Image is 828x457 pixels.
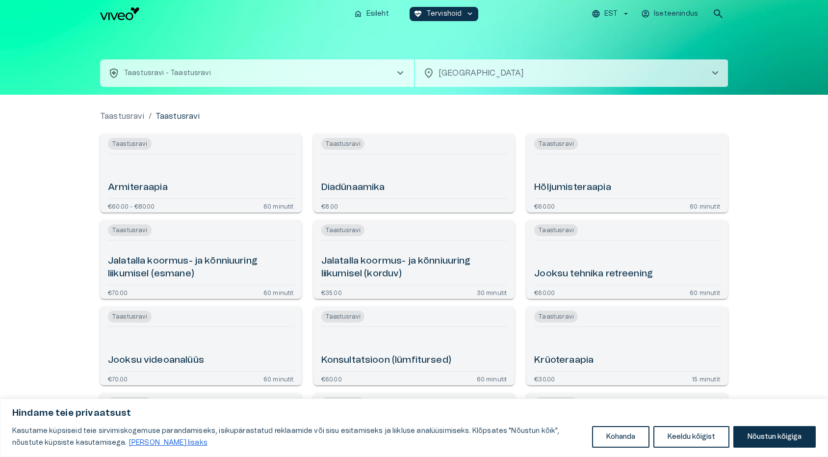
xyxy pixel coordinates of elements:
[100,110,145,122] a: Taastusravi
[313,134,515,213] a: Open service booking details
[466,9,474,18] span: keyboard_arrow_down
[108,376,128,381] p: €70.00
[321,397,365,409] span: Taastusravi
[410,7,479,21] button: ecg_heartTervishoidkeyboard_arrow_down
[149,110,152,122] p: /
[690,203,720,209] p: 60 minutit
[108,138,152,150] span: Taastusravi
[108,397,152,409] span: Taastusravi
[534,181,611,194] h6: Hõljumisteraapia
[423,67,435,79] span: location_on
[100,134,302,213] a: Open service booking details
[108,67,120,79] span: health_and_safety
[100,307,302,385] a: Open service booking details
[708,4,728,24] button: open search modal
[414,9,422,18] span: ecg_heart
[108,289,128,295] p: €70.00
[124,68,211,79] p: Taastusravi - Taastusravi
[534,376,555,381] p: €30.00
[350,7,394,21] button: homeEsileht
[321,224,365,236] span: Taastusravi
[100,59,414,87] button: health_and_safetyTaastusravi - Taastusravichevron_right
[313,307,515,385] a: Open service booking details
[108,181,168,194] h6: Armiteraapia
[526,134,728,213] a: Open service booking details
[321,376,342,381] p: €60.00
[534,311,578,323] span: Taastusravi
[321,311,365,323] span: Taastusravi
[100,220,302,299] a: Open service booking details
[321,255,507,281] h6: Jalatalla koormus- ja kõnniuuring liikumisel (korduv)
[12,407,816,419] p: Hindame teie privaatsust
[526,307,728,385] a: Open service booking details
[354,9,362,18] span: home
[733,426,816,448] button: Nõustun kõigiga
[313,220,515,299] a: Open service booking details
[263,376,294,381] p: 60 minutit
[321,181,385,194] h6: Diadünaamika
[12,425,585,449] p: Kasutame küpsiseid teie sirvimiskogemuse parandamiseks, isikupärastatud reklaamide või sisu esita...
[709,67,721,79] span: chevron_right
[592,426,649,448] button: Kohanda
[263,289,294,295] p: 60 minutit
[108,203,155,209] p: €60.00 - €80.00
[712,8,724,20] span: search
[108,255,294,281] h6: Jalatalla koormus- ja kõnniuuring liikumisel (esmane)
[534,203,555,209] p: €60.00
[321,203,338,209] p: €8.00
[108,354,204,367] h6: Jooksu videoanalüüs
[604,9,618,19] p: EST
[439,67,694,79] p: [GEOGRAPHIC_DATA]
[263,203,294,209] p: 60 minutit
[590,7,632,21] button: EST
[534,397,578,409] span: Taastusravi
[108,311,152,323] span: Taastusravi
[426,9,462,19] p: Tervishoid
[534,138,578,150] span: Taastusravi
[534,289,555,295] p: €60.00
[321,354,451,367] h6: Konsultatsioon (lümfitursed)
[155,110,200,122] p: Taastusravi
[321,289,342,295] p: €35.00
[366,9,389,19] p: Esileht
[100,7,346,20] a: Navigate to homepage
[653,426,729,448] button: Keeldu kõigist
[690,289,720,295] p: 60 minutit
[321,138,365,150] span: Taastusravi
[654,9,698,19] p: Iseteenindus
[129,439,208,447] a: Loe lisaks
[477,289,507,295] p: 30 minutit
[534,224,578,236] span: Taastusravi
[100,7,139,20] img: Viveo logo
[534,354,594,367] h6: Krüoteraapia
[394,67,406,79] span: chevron_right
[534,268,653,281] h6: Jooksu tehnika retreening
[526,220,728,299] a: Open service booking details
[692,376,720,381] p: 15 minutit
[640,7,700,21] button: Iseteenindus
[477,376,507,381] p: 60 minutit
[108,224,152,236] span: Taastusravi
